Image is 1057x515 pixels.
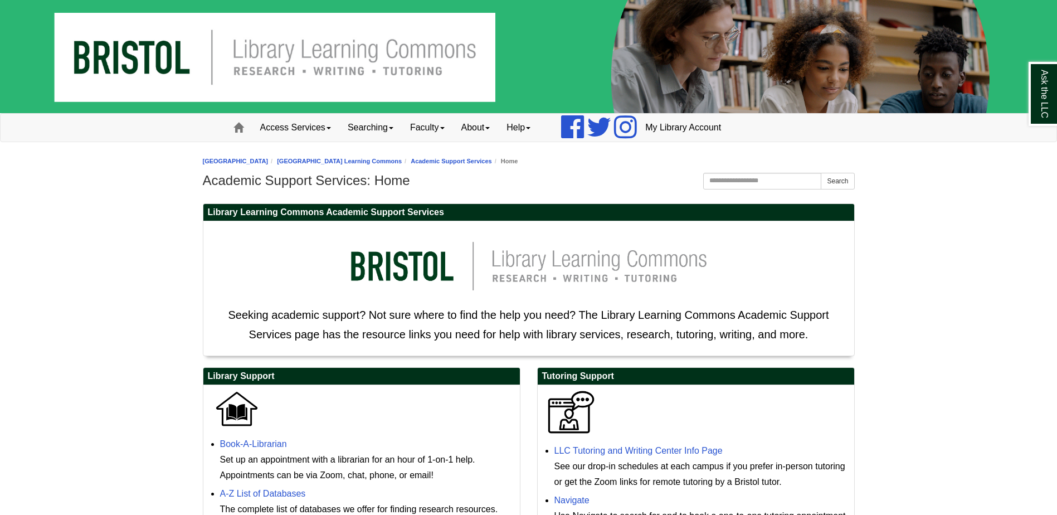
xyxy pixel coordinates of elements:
[554,459,849,490] div: See our drop-in schedules at each campus if you prefer in-person tutoring or get the Zoom links f...
[228,309,829,341] span: Seeking academic support? Not sure where to find the help you need? The Library Learning Commons ...
[554,495,590,505] a: Navigate
[203,368,520,385] h2: Library Support
[339,114,402,142] a: Searching
[277,158,402,164] a: [GEOGRAPHIC_DATA] Learning Commons
[203,204,854,221] h2: Library Learning Commons Academic Support Services
[402,114,453,142] a: Faculty
[411,158,492,164] a: Academic Support Services
[203,173,855,188] h1: Academic Support Services: Home
[492,156,518,167] li: Home
[538,368,854,385] h2: Tutoring Support
[203,158,269,164] a: [GEOGRAPHIC_DATA]
[334,227,724,305] img: llc logo
[220,489,306,498] a: A-Z List of Databases
[637,114,729,142] a: My Library Account
[220,452,514,483] div: Set up an appointment with a librarian for an hour of 1-on-1 help. Appointments can be via Zoom, ...
[203,156,855,167] nav: breadcrumb
[554,446,723,455] a: LLC Tutoring and Writing Center Info Page
[252,114,339,142] a: Access Services
[220,439,287,449] a: Book-A-Librarian
[453,114,499,142] a: About
[498,114,539,142] a: Help
[821,173,854,190] button: Search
